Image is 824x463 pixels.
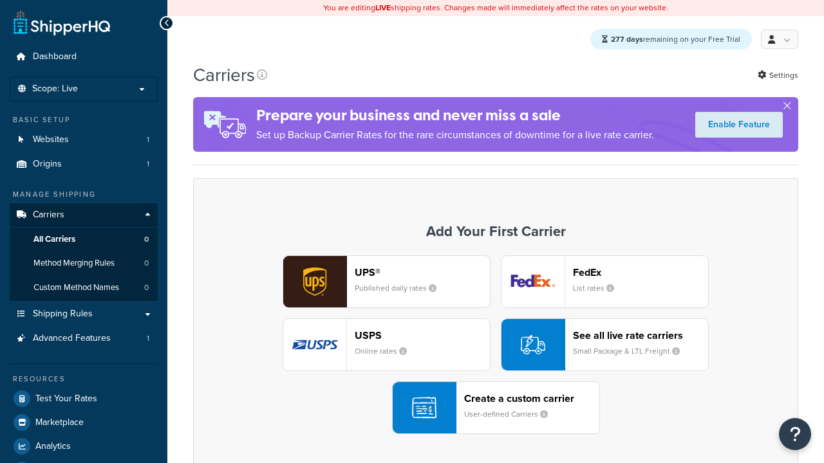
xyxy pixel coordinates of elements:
a: All Carriers 0 [10,228,158,251]
span: 0 [144,258,149,269]
span: Websites [33,134,69,145]
a: Marketplace [10,411,158,434]
span: Dashboard [33,51,77,62]
li: Method Merging Rules [10,251,158,275]
header: USPS [355,329,490,341]
img: usps logo [283,319,346,370]
img: ad-rules-rateshop-fe6ec290ccb7230408bd80ed9643f0289d75e0ffd9eb532fc0e269fcd187b520.png [193,97,256,152]
div: Basic Setup [10,114,158,125]
span: Analytics [35,441,71,452]
a: Dashboard [10,45,158,69]
a: Settings [758,66,798,84]
a: Analytics [10,435,158,458]
span: Scope: Live [32,84,78,95]
h4: Prepare your business and never miss a sale [256,105,654,126]
span: Shipping Rules [33,309,93,320]
a: Websites 1 [10,128,158,152]
span: Advanced Features [33,333,111,344]
li: All Carriers [10,228,158,251]
a: Carriers [10,203,158,227]
li: Origins [10,152,158,176]
li: Websites [10,128,158,152]
h3: Add Your First Carrier [207,224,785,239]
img: ups logo [283,256,346,307]
small: List rates [573,282,624,294]
header: See all live rate carriers [573,329,708,341]
small: User-defined Carriers [464,408,558,420]
b: LIVE [375,2,391,14]
span: 1 [147,333,149,344]
h1: Carriers [193,62,255,87]
img: icon-carrier-liverate-becf4550.svg [521,332,545,357]
a: Custom Method Names 0 [10,276,158,300]
span: 0 [144,234,149,245]
header: UPS® [355,266,490,278]
button: ups logoUPS®Published daily rates [283,255,491,308]
span: Custom Method Names [33,282,119,293]
img: fedEx logo [501,256,565,307]
button: fedEx logoFedExList rates [501,255,709,308]
span: Carriers [33,210,64,221]
span: All Carriers [33,234,75,245]
a: ShipperHQ Home [14,10,110,35]
a: Origins 1 [10,152,158,176]
a: Enable Feature [695,112,783,138]
button: Create a custom carrierUser-defined Carriers [392,381,600,434]
a: Test Your Rates [10,387,158,410]
span: Origins [33,159,62,170]
a: Advanced Features 1 [10,327,158,350]
span: 1 [147,134,149,145]
img: icon-carrier-custom-c93b8a24.svg [412,395,436,420]
button: usps logoUSPSOnline rates [283,318,491,371]
span: Test Your Rates [35,394,97,404]
div: Manage Shipping [10,189,158,200]
small: Published daily rates [355,282,447,294]
a: Method Merging Rules 0 [10,251,158,275]
li: Advanced Features [10,327,158,350]
small: Online rates [355,345,417,357]
header: Create a custom carrier [464,392,599,404]
li: Carriers [10,203,158,301]
small: Small Package & LTL Freight [573,345,690,357]
span: Marketplace [35,417,84,428]
span: Method Merging Rules [33,258,115,269]
button: See all live rate carriersSmall Package & LTL Freight [501,318,709,371]
li: Custom Method Names [10,276,158,300]
span: 1 [147,159,149,170]
a: Shipping Rules [10,302,158,326]
strong: 277 days [611,33,643,45]
button: Open Resource Center [779,418,811,450]
div: Resources [10,374,158,385]
header: FedEx [573,266,708,278]
div: remaining on your Free Trial [590,29,752,50]
span: 0 [144,282,149,293]
p: Set up Backup Carrier Rates for the rare circumstances of downtime for a live rate carrier. [256,126,654,144]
